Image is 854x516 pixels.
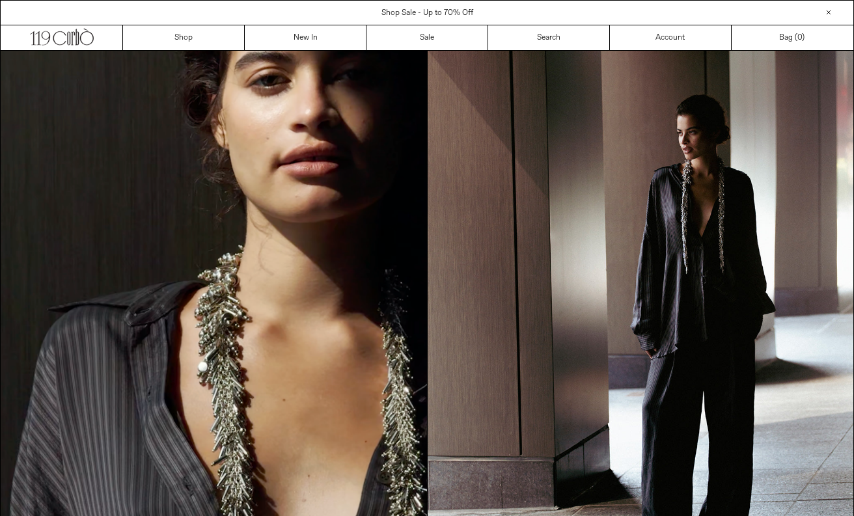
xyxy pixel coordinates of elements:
a: New In [245,25,366,50]
a: Account [610,25,732,50]
a: Bag () [732,25,853,50]
a: Search [488,25,610,50]
a: Shop Sale - Up to 70% Off [381,8,473,18]
span: 0 [797,33,802,43]
a: Shop [123,25,245,50]
a: Sale [366,25,488,50]
span: ) [797,32,805,44]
